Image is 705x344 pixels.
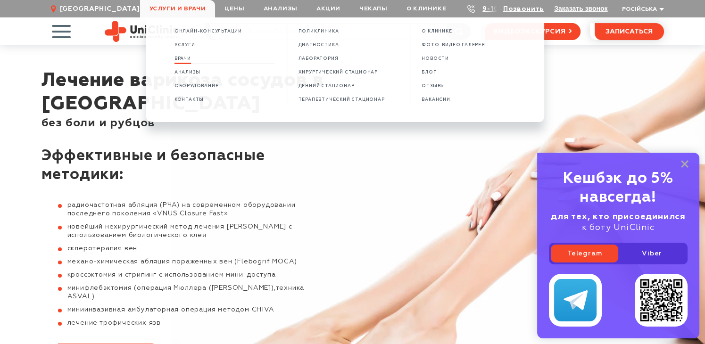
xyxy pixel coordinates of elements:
span: Услуги [174,42,195,48]
a: Позвонить [503,6,544,12]
li: склеротерапия вен [58,244,324,253]
a: Терапевтический стационар [299,96,385,104]
h2: Эффективные и безопасные методики: [41,147,324,184]
a: НОВОСТИ [422,55,449,63]
a: Анализы [174,68,200,76]
a: ВАКАНСИИ [422,96,450,104]
span: ВАКАНСИИ [422,97,450,102]
li: радиочастотная абляция (РЧА) на современном оборудовании последнего поколения «VNUS Closure Fast» [58,201,324,218]
a: Диагностика [299,41,339,49]
img: Site [105,21,179,42]
span: Врачи [174,56,191,61]
button: записаться [595,23,664,40]
a: Услуги [174,41,195,49]
a: ОТЗЫВЫ [422,82,445,90]
span: Оборудование [174,83,219,89]
li: механо-химическая абляция пораженных вен (Flebogrif MOCA) [58,257,324,266]
a: Поликлиника [299,27,339,35]
a: Оборудование [174,82,219,90]
span: БЛОГ [422,70,436,75]
li: кроссэктомия и стрипинг с использованием мини-доступа [58,270,324,279]
a: Хирургический стационар [299,68,378,76]
a: О КЛИНИКЕ [422,27,452,35]
button: Заказать звонок [554,5,607,12]
a: 9-103 [482,6,503,12]
li: минифлебэктомия (операция Мюллера ([PERSON_NAME]),техника ASVAL) [58,284,324,301]
span: [GEOGRAPHIC_DATA] [60,5,140,13]
span: ФОТО-ВИДЕО ГАЛЕРЕЯ [422,42,485,48]
div: без боли и рубцов [41,116,324,130]
span: Анализы [174,70,200,75]
span: Терапевтический стационар [299,97,385,102]
div: Кешбэк до 5% навсегда! [549,169,688,207]
span: Хирургический стационар [299,70,378,75]
span: Денний стационар [299,83,355,89]
a: ФОТО-ВИДЕО ГАЛЕРЕЯ [422,41,485,49]
li: новейший нехирургический метод лечения [PERSON_NAME] с использованием биологического клея [58,222,324,239]
a: Контакты [174,96,204,104]
span: записаться [605,28,653,35]
span: НОВОСТИ [422,56,449,61]
div: к боту UniClinic [549,212,688,233]
a: Telegram [551,245,618,262]
span: Диагностика [299,42,339,48]
span: Контакты [174,97,204,102]
a: Лаборатория [299,55,339,63]
span: Російська [622,7,657,12]
span: Поликлиника [299,29,339,34]
button: Російська [620,6,664,13]
a: Врачи [174,55,191,63]
a: БЛОГ [422,68,436,76]
a: Viber [618,245,686,262]
span: ОТЗЫВЫ [422,83,445,89]
a: Денний стационар [299,82,355,90]
b: для тех, кто присоединился [551,213,686,221]
h1: Лечение варикоза сосудов в [GEOGRAPHIC_DATA] [41,69,324,116]
li: миниинвазивная амбулаторная операция методом CHIVA [58,305,324,314]
a: Онлайн-консультации [174,27,242,35]
span: О КЛИНИКЕ [422,29,452,34]
li: лечение трофических язв [58,319,324,327]
span: Лаборатория [299,56,339,61]
span: Онлайн-консультации [174,29,242,34]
